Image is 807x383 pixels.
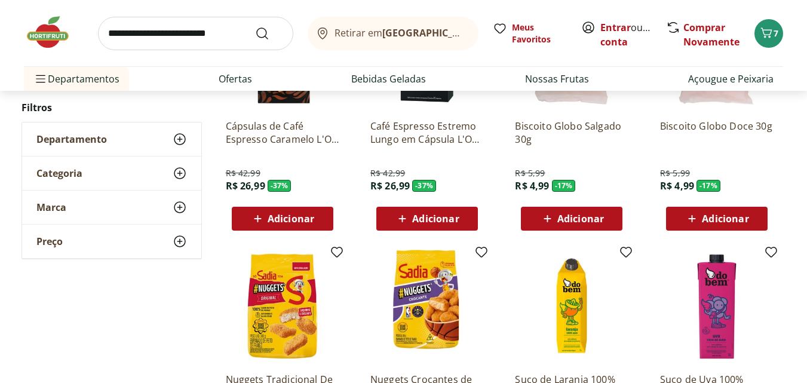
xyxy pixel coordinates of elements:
span: - 37 % [412,180,436,192]
a: Açougue e Peixaria [688,72,774,86]
button: Adicionar [666,207,768,231]
span: Preço [36,235,63,247]
span: - 17 % [696,180,720,192]
span: Adicionar [702,214,748,223]
b: [GEOGRAPHIC_DATA]/[GEOGRAPHIC_DATA] [382,26,584,39]
a: Comprar Novamente [683,21,740,48]
a: Cápsulas de Café Espresso Caramelo L'OR 52g [226,120,339,146]
span: R$ 4,99 [515,179,549,192]
button: Carrinho [754,19,783,48]
span: R$ 5,99 [660,167,690,179]
span: - 37 % [268,180,291,192]
button: Menu [33,65,48,93]
button: Adicionar [232,207,333,231]
span: - 17 % [552,180,576,192]
button: Marca [22,191,201,224]
a: Nossas Frutas [525,72,589,86]
img: Hortifruti [24,14,84,50]
span: R$ 42,99 [370,167,405,179]
button: Preço [22,225,201,258]
img: Nuggets Crocantes de Frango Sadia 300g [370,250,484,363]
button: Adicionar [521,207,622,231]
h2: Filtros [22,96,202,120]
a: Biscoito Globo Salgado 30g [515,120,628,146]
img: Suco de Laranja 100% Integral Do Bem 1L [515,250,628,363]
button: Submit Search [255,26,284,41]
a: Café Espresso Estremo Lungo em Cápsula L'OR 52g [370,120,484,146]
span: Meus Favoritos [512,22,567,45]
span: Departamento [36,133,107,145]
span: Categoria [36,167,82,179]
span: R$ 5,99 [515,167,545,179]
span: R$ 42,99 [226,167,260,179]
span: R$ 26,99 [370,179,410,192]
span: Retirar em [335,27,467,38]
button: Departamento [22,122,201,156]
a: Criar conta [600,21,666,48]
button: Categoria [22,157,201,190]
a: Bebidas Geladas [351,72,426,86]
input: search [98,17,293,50]
span: Marca [36,201,66,213]
a: Ofertas [219,72,252,86]
img: Nuggets Tradicional De Frango Sadia - 300G [226,250,339,363]
button: Retirar em[GEOGRAPHIC_DATA]/[GEOGRAPHIC_DATA] [308,17,478,50]
a: Entrar [600,21,631,34]
button: Adicionar [376,207,478,231]
span: ou [600,20,653,49]
a: Meus Favoritos [493,22,567,45]
span: Adicionar [412,214,459,223]
span: R$ 4,99 [660,179,694,192]
span: Departamentos [33,65,119,93]
img: Suco de Uva 100% Integral Do Bem 1L [660,250,774,363]
span: 7 [774,27,778,39]
span: Adicionar [557,214,604,223]
span: R$ 26,99 [226,179,265,192]
span: Adicionar [268,214,314,223]
a: Biscoito Globo Doce 30g [660,120,774,146]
